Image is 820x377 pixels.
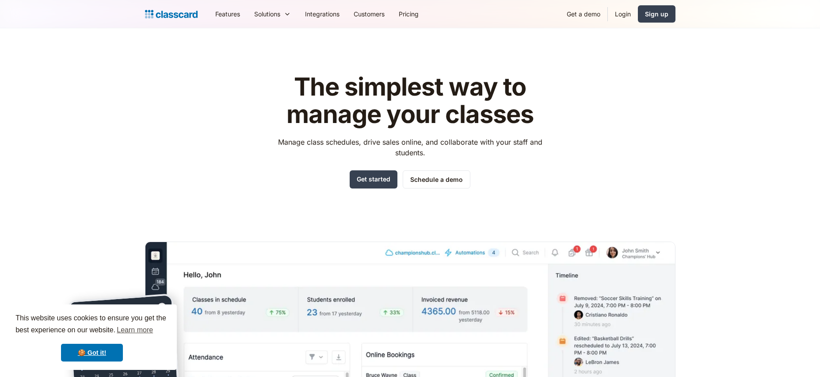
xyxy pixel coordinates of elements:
a: learn more about cookies [115,323,154,337]
a: Schedule a demo [403,170,470,188]
a: Customers [347,4,392,24]
a: dismiss cookie message [61,344,123,362]
div: Solutions [254,9,280,19]
span: This website uses cookies to ensure you get the best experience on our website. [15,313,168,337]
div: cookieconsent [7,304,177,370]
a: Features [208,4,247,24]
a: Login [608,4,638,24]
a: Pricing [392,4,426,24]
div: Solutions [247,4,298,24]
div: Sign up [645,9,668,19]
a: Get a demo [560,4,607,24]
a: Sign up [638,5,675,23]
a: Get started [350,170,397,188]
h1: The simplest way to manage your classes [270,73,550,128]
a: Integrations [298,4,347,24]
a: Logo [145,8,198,20]
p: Manage class schedules, drive sales online, and collaborate with your staff and students. [270,137,550,158]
